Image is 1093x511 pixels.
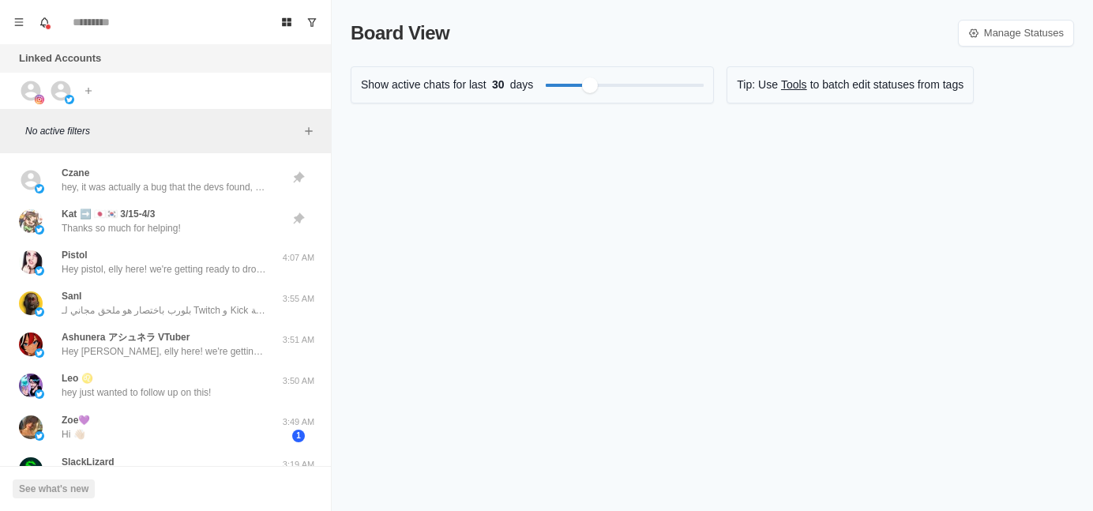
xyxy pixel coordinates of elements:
span: 1 [292,430,305,442]
img: picture [19,333,43,356]
div: Filter by activity days [582,77,598,93]
p: Leo ♌️ [62,371,93,385]
span: 30 [486,77,510,93]
p: Tip: Use [737,77,778,93]
p: SlackLizard [62,455,115,469]
a: Tools [781,77,807,93]
img: picture [19,457,43,481]
img: picture [35,431,44,441]
button: Show unread conversations [299,9,325,35]
img: picture [35,266,44,276]
button: Add filters [299,122,318,141]
p: No active filters [25,124,299,138]
img: picture [35,307,44,317]
button: Board View [274,9,299,35]
p: Linked Accounts [19,51,101,66]
img: picture [19,415,43,439]
p: Hey pistol, elly here! we're getting ready to drop Blerp 2.0 soon, which involves big changes to ... [62,262,267,276]
img: picture [35,95,44,104]
p: to batch edit statuses from tags [810,77,964,93]
img: picture [35,184,44,194]
img: picture [19,291,43,315]
img: picture [19,209,43,233]
p: Show active chats for last [361,77,486,93]
p: hey just wanted to follow up on this! [62,385,211,400]
p: 3:51 AM [279,333,318,347]
img: picture [19,250,43,274]
p: Kat ➡️ 🇯🇵🇰🇷 3/15-4/3 [62,207,155,221]
p: 4:07 AM [279,251,318,265]
p: Ashunera アシュネラ VTuber [62,330,190,344]
img: picture [35,389,44,399]
button: Add account [79,81,98,100]
p: 3:55 AM [279,292,318,306]
p: SanI [62,289,81,303]
p: Board View [351,19,449,47]
p: Zoe💜 [62,413,90,427]
button: Menu [6,9,32,35]
img: picture [35,348,44,358]
p: Czane [62,166,89,180]
img: picture [65,95,74,104]
p: Pistol [62,248,88,262]
p: بلورب باختصار هو ملحق مجاني لـ Twitch و Kick يتيح لجمهورك إرسال رسائل صوتية (TTS) أو تشغيل تنبيها... [62,303,267,317]
button: Notifications [32,9,57,35]
img: picture [19,374,43,397]
p: Thanks so much for helping! [62,221,181,235]
p: Hi 👋🏼 [62,427,85,441]
p: 3:50 AM [279,374,318,388]
a: Manage Statuses [958,20,1074,47]
img: picture [35,225,44,235]
p: hey, it was actually a bug that the devs found, they had pushed up a short-term fix while they pa... [62,180,267,194]
p: days [510,77,534,93]
p: Hey [PERSON_NAME], elly here! we're getting ready to drop Blerp 2.0 soon, which involves big chan... [62,344,267,359]
button: See what's new [13,479,95,498]
p: 3:49 AM [279,415,318,429]
p: 3:19 AM [279,458,318,472]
